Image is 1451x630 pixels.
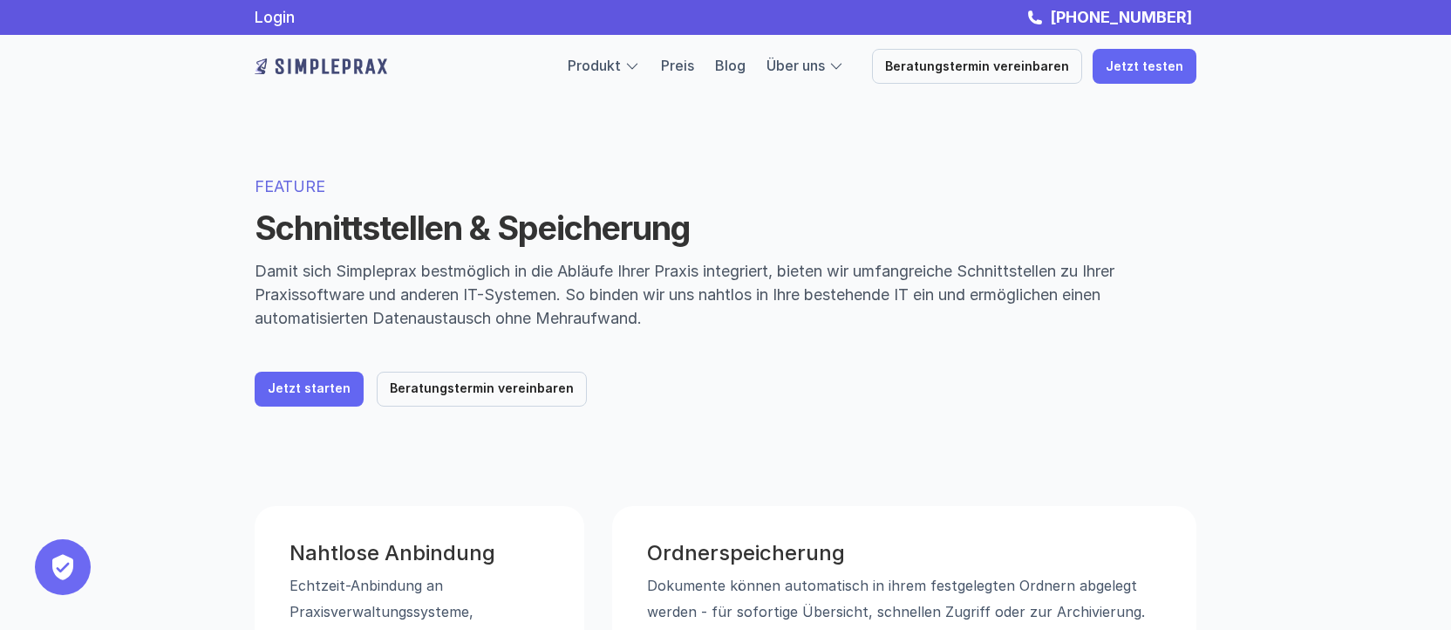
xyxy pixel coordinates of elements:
a: Produkt [568,57,621,74]
a: Blog [715,57,746,74]
a: Login [255,8,295,26]
h3: Nahtlose Anbindung [290,541,549,566]
a: Jetzt starten [255,372,364,407]
strong: [PHONE_NUMBER] [1050,8,1192,26]
p: FEATURE [255,175,1196,198]
p: Damit sich Simpleprax bestmöglich in die Abläufe Ihrer Praxis integriert, bieten wir umfangreiche... [255,259,1196,330]
p: Beratungstermin vereinbaren [885,59,1069,74]
a: Beratungstermin vereinbaren [377,372,587,407]
p: Dokumente können automatisch in ihrem festgelegten Ordnern abgelegt werden - für sofortige Übersi... [647,572,1161,625]
a: Beratungstermin vereinbaren [872,49,1082,84]
h3: Ordnerspeicherung [647,541,1161,566]
a: [PHONE_NUMBER] [1046,8,1196,26]
a: Preis [661,57,694,74]
p: Beratungstermin vereinbaren [390,381,574,396]
p: Jetzt starten [268,381,351,396]
h1: Schnittstellen & Speicherung [255,209,1196,249]
a: Jetzt testen [1093,49,1196,84]
p: Jetzt testen [1106,59,1183,74]
a: Über uns [766,57,825,74]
